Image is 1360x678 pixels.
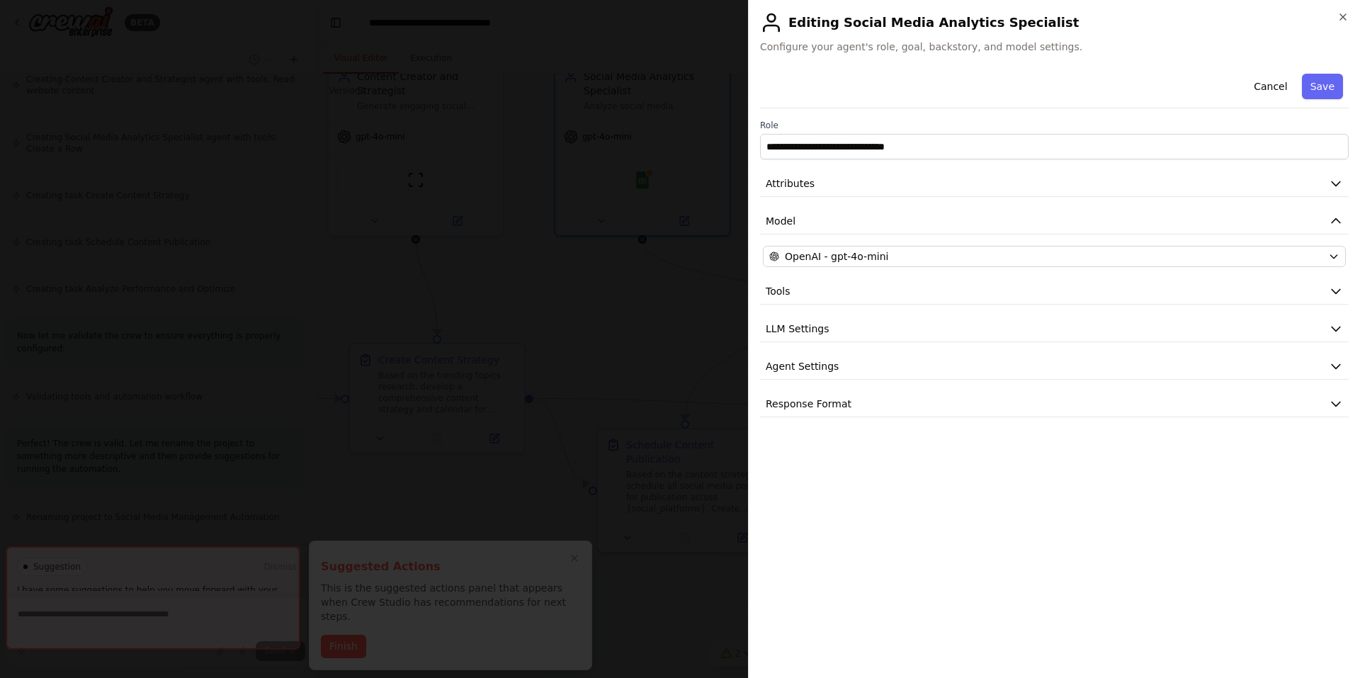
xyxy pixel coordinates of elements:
[766,176,815,191] span: Attributes
[760,354,1349,380] button: Agent Settings
[760,316,1349,342] button: LLM Settings
[760,391,1349,417] button: Response Format
[760,40,1349,54] span: Configure your agent's role, goal, backstory, and model settings.
[760,11,1349,34] h2: Editing Social Media Analytics Specialist
[1302,74,1343,99] button: Save
[760,120,1349,131] label: Role
[766,214,795,228] span: Model
[766,397,851,411] span: Response Format
[760,208,1349,235] button: Model
[766,284,790,298] span: Tools
[766,322,829,336] span: LLM Settings
[1245,74,1296,99] button: Cancel
[785,249,888,264] span: OpenAI - gpt-4o-mini
[763,246,1346,267] button: OpenAI - gpt-4o-mini
[760,171,1349,197] button: Attributes
[766,359,839,373] span: Agent Settings
[760,278,1349,305] button: Tools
